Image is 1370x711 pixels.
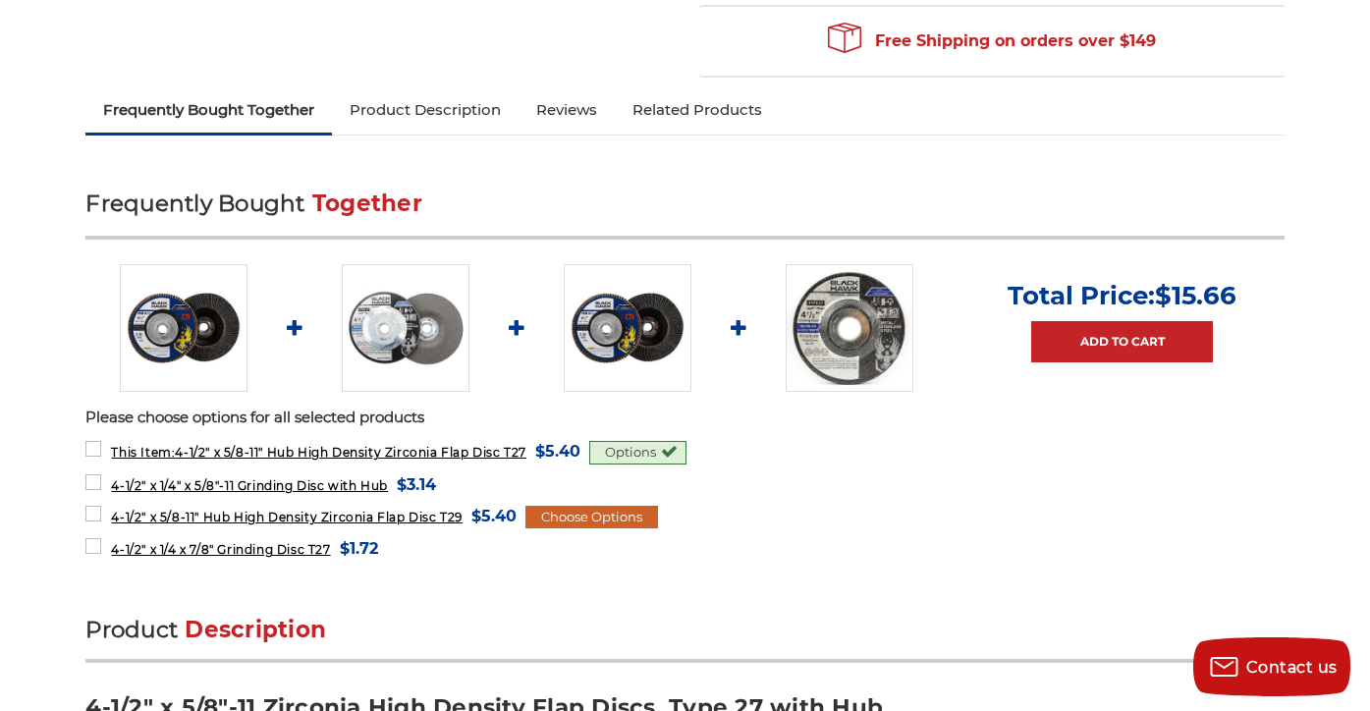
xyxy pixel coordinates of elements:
span: Together [312,190,422,217]
strong: This Item: [111,445,175,460]
p: Total Price: [1008,280,1236,311]
div: Choose Options [525,506,658,529]
span: $3.14 [397,471,436,498]
span: Product [85,616,178,643]
span: 4-1/2" x 5/8-11" Hub High Density Zirconia Flap Disc T29 [111,510,463,524]
span: Frequently Bought [85,190,304,217]
a: Frequently Bought Together [85,88,332,132]
p: Please choose options for all selected products [85,407,1284,429]
span: Free Shipping on orders over $149 [828,22,1156,61]
img: high density flap disc with screw hub [120,264,247,392]
span: $5.40 [471,503,517,529]
span: 4-1/2" x 1/4" x 5/8"-11 Grinding Disc with Hub [111,478,388,493]
a: Product Description [332,88,519,132]
span: Description [185,616,326,643]
span: $5.40 [535,438,580,465]
span: 4-1/2" x 1/4 x 7/8" Grinding Disc T27 [111,542,330,557]
span: Contact us [1246,658,1338,677]
button: Contact us [1193,637,1350,696]
span: $15.66 [1155,280,1236,311]
span: 4-1/2" x 5/8-11" Hub High Density Zirconia Flap Disc T27 [111,445,526,460]
a: Add to Cart [1031,321,1213,362]
span: $1.72 [340,535,378,562]
div: Options [589,441,686,465]
a: Related Products [615,88,780,132]
a: Reviews [519,88,615,132]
